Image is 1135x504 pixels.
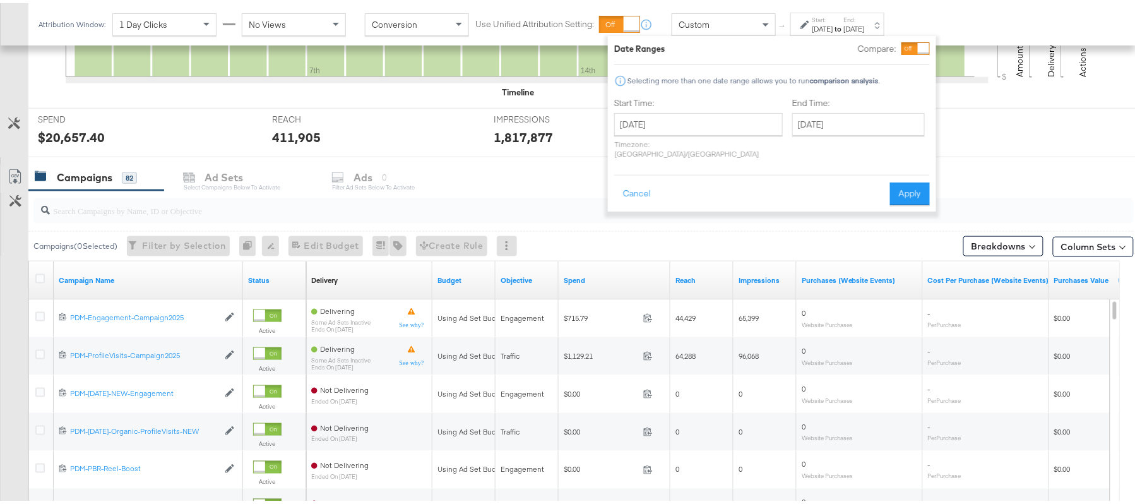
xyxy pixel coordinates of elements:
sub: Some Ad Sets Inactive [311,354,371,361]
label: Active [253,437,282,445]
sub: Website Purchases [802,393,853,401]
span: $0.00 [564,424,638,433]
span: - [928,495,930,504]
div: Campaigns [57,167,112,182]
span: Not Delivering [320,382,369,392]
span: - [928,419,930,428]
span: No Views [249,16,286,27]
button: Apply [890,179,930,202]
sub: Per Purchase [928,431,961,439]
a: Shows the current state of your Ad Campaign. [248,272,301,282]
strong: comparison analysis [810,73,879,82]
span: - [928,343,930,352]
label: Active [253,475,282,483]
label: Start Time: [614,94,783,106]
span: Traffic [501,424,520,433]
text: Delivery [1046,42,1057,74]
a: Your campaign name. [59,272,238,282]
div: 411,905 [272,125,321,143]
div: PDM-ProfileVisits-Campaign2025 [70,347,218,357]
sub: ended on [DATE] [311,433,369,440]
div: 1,817,877 [494,125,554,143]
span: REACH [272,111,367,123]
span: Delivering [320,341,355,351]
sub: ended on [DATE] [311,395,369,402]
div: Using Ad Set Budget [437,348,508,358]
div: PDM-Engagement-Campaign2025 [70,309,218,320]
span: Custom [679,16,710,27]
div: Using Ad Set Budget [437,310,508,320]
span: 65,399 [739,310,759,320]
span: 0 [802,495,805,504]
div: PDM-[DATE]-NEW-Engagement [70,385,218,395]
div: Using Ad Set Budget [437,386,508,396]
sub: Per Purchase [928,393,961,401]
a: PDM-ProfileVisits-Campaign2025 [70,347,218,358]
span: - [928,305,930,315]
text: Actions [1078,44,1089,74]
p: Timezone: [GEOGRAPHIC_DATA]/[GEOGRAPHIC_DATA] [614,136,783,155]
span: $0.00 [564,386,638,395]
span: 0 [675,386,679,395]
div: Using Ad Set Budget [437,424,508,434]
span: ↑ [777,21,789,26]
label: Use Unified Attribution Setting: [475,15,594,27]
span: - [928,381,930,390]
div: [DATE] [812,21,833,31]
span: $0.00 [1054,462,1071,471]
label: Active [253,323,282,332]
span: 96,068 [739,348,759,357]
a: Your campaign's objective. [501,272,554,282]
span: 0 [802,305,805,315]
span: - [928,457,930,466]
span: Conversion [372,16,417,27]
label: Start: [812,13,833,21]
div: Selecting more than one date range allows you to run . [627,73,881,82]
div: 82 [122,169,137,181]
sub: Website Purchases [802,356,853,363]
a: The maximum amount you're willing to spend on your ads, on average each day or over the lifetime ... [437,272,490,282]
span: $0.00 [1054,424,1071,433]
sub: Per Purchase [928,318,961,325]
span: 0 [739,424,742,433]
span: 0 [802,343,805,352]
a: Reflects the ability of your Ad Campaign to achieve delivery based on ad states, schedule and bud... [311,272,338,282]
sub: Per Purchase [928,356,961,363]
a: PDM-[DATE]-NEW-Engagement [70,385,218,396]
button: Column Sets [1053,234,1134,254]
span: 64,288 [675,348,696,357]
div: Delivery [311,272,338,282]
span: Not Delivering [320,420,369,429]
sub: Some Ad Sets Inactive [311,316,371,323]
sub: ends on [DATE] [311,323,371,330]
label: End Time: [792,94,930,106]
strong: to [833,21,844,30]
text: Amount (USD) [1014,18,1026,74]
span: Engagement [501,462,544,471]
div: Attribution Window: [38,17,106,26]
span: 0 [675,424,679,433]
a: The total amount spent to date. [564,272,665,282]
span: 0 [802,457,805,466]
span: 0 [739,386,742,395]
div: PDM-[DATE]-Organic-ProfileVisits-NEW [70,423,218,433]
sub: Website Purchases [802,431,853,439]
span: 0 [675,462,679,471]
button: Breakdowns [963,233,1043,253]
div: Campaigns ( 0 Selected) [33,237,117,249]
label: Active [253,399,282,407]
sub: Website Purchases [802,318,853,325]
span: Engagement [501,386,544,395]
span: Not Delivering [320,458,369,467]
span: $0.00 [1054,386,1071,395]
sub: ends on [DATE] [311,361,371,368]
div: Using Ad Set Budget [437,462,508,472]
sub: Per Purchase [928,469,961,477]
span: $0.00 [564,462,638,471]
a: PDM-PBR-Reel-Boost [70,461,218,472]
div: $20,657.40 [38,125,105,143]
span: Delivering [320,303,355,313]
label: End: [844,13,865,21]
span: 1 Day Clicks [119,16,167,27]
